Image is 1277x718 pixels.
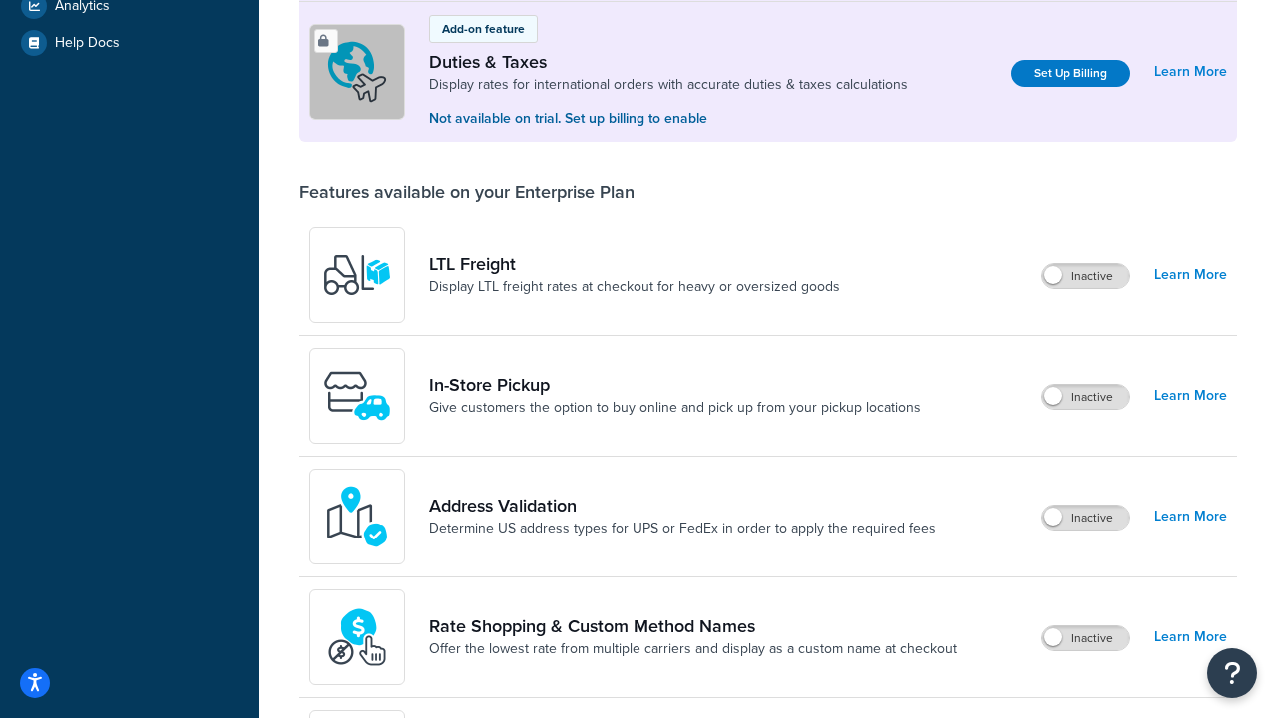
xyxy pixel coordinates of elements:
div: Features available on your Enterprise Plan [299,181,635,203]
a: Display rates for international orders with accurate duties & taxes calculations [429,75,908,95]
a: Address Validation [429,495,936,517]
img: icon-duo-feat-rate-shopping-ecdd8bed.png [322,602,392,672]
a: Determine US address types for UPS or FedEx in order to apply the required fees [429,519,936,538]
a: Learn More [1154,503,1227,531]
a: Learn More [1154,623,1227,651]
a: Learn More [1154,261,1227,289]
a: Give customers the option to buy online and pick up from your pickup locations [429,398,921,418]
a: Learn More [1154,58,1227,86]
p: Not available on trial. Set up billing to enable [429,108,908,130]
a: Display LTL freight rates at checkout for heavy or oversized goods [429,277,840,297]
label: Inactive [1042,626,1129,650]
a: Help Docs [15,25,244,61]
img: y79ZsPf0fXUFUhFXDzUgf+ktZg5F2+ohG75+v3d2s1D9TjoU8PiyCIluIjV41seZevKCRuEjTPPOKHJsQcmKCXGdfprl3L4q7... [322,240,392,310]
a: Offer the lowest rate from multiple carriers and display as a custom name at checkout [429,639,957,659]
a: Set Up Billing [1011,60,1130,87]
a: In-Store Pickup [429,374,921,396]
a: Duties & Taxes [429,51,908,73]
span: Help Docs [55,35,120,52]
label: Inactive [1042,385,1129,409]
a: LTL Freight [429,253,840,275]
a: Rate Shopping & Custom Method Names [429,615,957,637]
label: Inactive [1042,506,1129,530]
a: Learn More [1154,382,1227,410]
label: Inactive [1042,264,1129,288]
img: wfgcfpwTIucLEAAAAASUVORK5CYII= [322,361,392,431]
button: Open Resource Center [1207,648,1257,698]
img: kIG8fy0lQAAAABJRU5ErkJggg== [322,482,392,551]
p: Add-on feature [442,20,525,38]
